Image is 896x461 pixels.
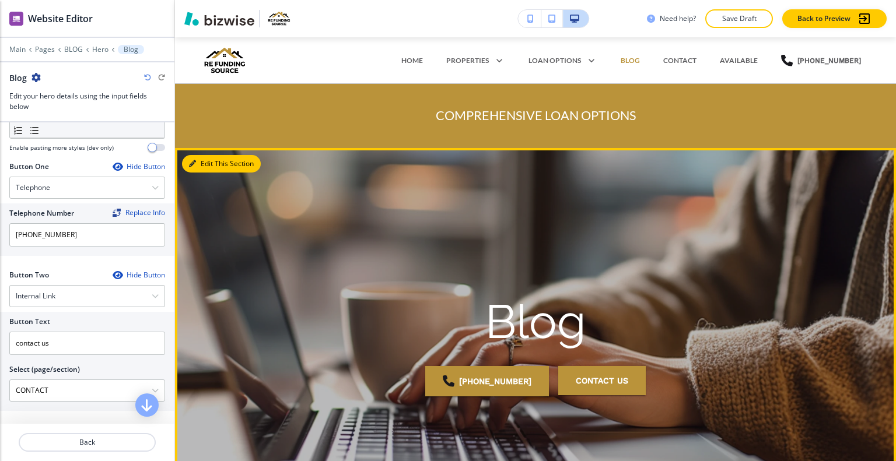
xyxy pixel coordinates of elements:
p: Back to Preview [797,13,850,24]
h3: Need help? [660,13,696,24]
button: Hero [92,45,108,54]
p: LOAN OPTIONS [528,55,581,66]
h2: Button Text [9,316,50,327]
p: Back [20,437,155,448]
p: Save Draft [720,13,758,24]
p: PROPERTIES [446,55,489,66]
p: Blog [124,45,138,54]
img: Re Funding Source [198,43,315,78]
p: CONTACT [663,55,696,66]
h4: Enable pasting more styles (dev only) [9,143,114,152]
h2: Select (page/section) [9,364,80,375]
h4: Internal Link [16,291,55,301]
a: [PHONE_NUMBER] [781,43,861,78]
img: Replace [113,209,121,217]
button: ReplaceReplace Info [113,209,165,217]
img: Your Logo [265,9,295,28]
h3: Edit your hero details using the input fields below [9,91,165,112]
p: HOME [401,55,423,66]
button: Hide Button [113,162,165,171]
button: Hide Button [113,270,165,280]
button: Edit This Section [182,155,261,173]
h2: Blog [9,72,27,84]
a: [PHONE_NUMBER] [425,366,549,396]
input: Ex. 561-222-1111 [9,223,165,247]
p: Blog [485,291,586,352]
img: Bizwise Logo [184,12,254,26]
h2: Website Editor [28,12,93,26]
input: Manual Input [10,381,152,400]
h4: Telephone [16,182,50,193]
h2: Button Two [9,270,49,280]
button: Blog [118,45,144,54]
button: Back [19,433,156,452]
span: Find and replace this information across Bizwise [113,209,165,218]
img: editor icon [9,12,23,26]
button: Pages [35,45,55,54]
div: Replace Info [113,209,165,217]
p: BLOG [621,55,640,66]
button: Main [9,45,26,54]
h2: Telephone Number [9,208,74,219]
span: COMPREHENSIVE LOAN OPTIONS [436,108,636,123]
button: Back to Preview [782,9,887,28]
button: Save Draft [705,9,773,28]
h2: Button One [9,161,49,172]
button: contact us [558,366,646,395]
button: BLOG [64,45,83,54]
p: AVAILABLE [720,55,758,66]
